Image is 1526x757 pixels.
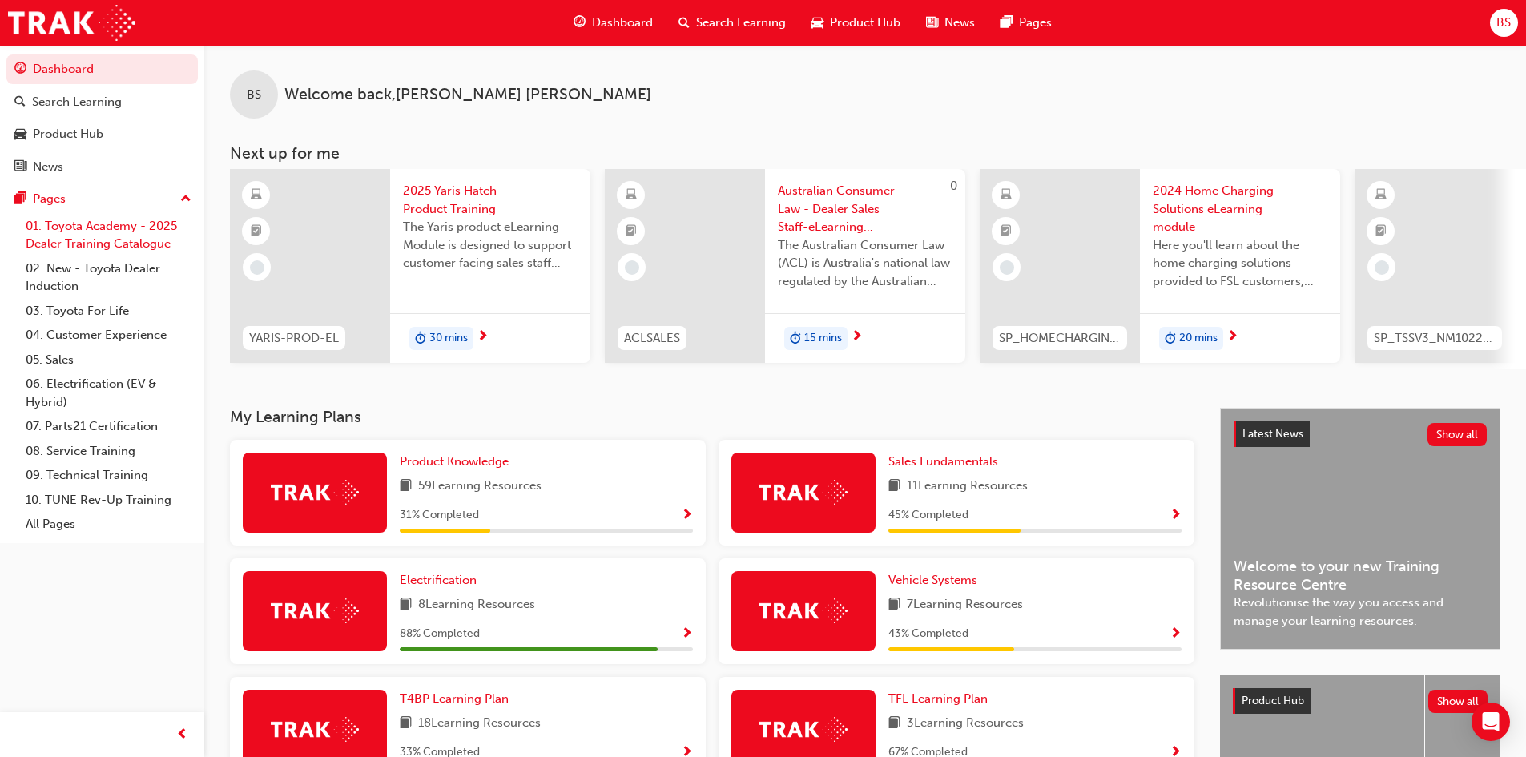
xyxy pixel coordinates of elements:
span: YARIS-PROD-EL [249,329,339,348]
span: TFL Learning Plan [888,691,988,706]
span: 30 mins [429,329,468,348]
img: Trak [271,480,359,505]
span: Dashboard [592,14,653,32]
span: next-icon [1226,330,1238,344]
span: 20 mins [1179,329,1218,348]
span: learningResourceType_ELEARNING-icon [251,185,262,206]
span: duration-icon [415,328,426,349]
span: Welcome back , [PERSON_NAME] [PERSON_NAME] [284,86,651,104]
span: Product Knowledge [400,454,509,469]
button: Show all [1428,690,1488,713]
span: Revolutionise the way you access and manage your learning resources. [1234,594,1487,630]
a: 02. New - Toyota Dealer Induction [19,256,198,299]
span: next-icon [851,330,863,344]
span: Show Progress [681,509,693,523]
div: Search Learning [32,93,122,111]
span: Pages [1019,14,1052,32]
a: 08. Service Training [19,439,198,464]
span: Show Progress [681,627,693,642]
span: 15 mins [804,329,842,348]
a: Search Learning [6,87,198,117]
span: 43 % Completed [888,625,968,643]
span: search-icon [678,13,690,33]
span: The Australian Consumer Law (ACL) is Australia's national law regulated by the Australian Competi... [778,236,952,291]
a: Product HubShow all [1233,688,1488,714]
a: Latest NewsShow allWelcome to your new Training Resource CentreRevolutionise the way you access a... [1220,408,1500,650]
span: Sales Fundamentals [888,454,998,469]
span: book-icon [888,477,900,497]
span: learningRecordVerb_NONE-icon [1000,260,1014,275]
a: news-iconNews [913,6,988,39]
span: Vehicle Systems [888,573,977,587]
a: News [6,152,198,182]
span: SP_TSSV3_NM1022_EL [1374,329,1496,348]
span: SP_HOMECHARGING_0224_EL01 [999,329,1121,348]
span: 2024 Home Charging Solutions eLearning module [1153,182,1327,236]
div: Open Intercom Messenger [1472,703,1510,741]
span: booktick-icon [626,221,637,242]
button: Pages [6,184,198,214]
span: Product Hub [1242,694,1304,707]
span: pages-icon [1001,13,1013,33]
span: Electrification [400,573,477,587]
span: prev-icon [176,725,188,745]
a: Electrification [400,571,483,590]
span: Latest News [1242,427,1303,441]
button: Show Progress [681,624,693,644]
span: 88 % Completed [400,625,480,643]
a: YARIS-PROD-EL2025 Yaris Hatch Product TrainingThe Yaris product eLearning Module is designed to s... [230,169,590,363]
span: book-icon [400,714,412,734]
span: learningRecordVerb_NONE-icon [625,260,639,275]
span: car-icon [811,13,823,33]
div: News [33,158,63,176]
a: 05. Sales [19,348,198,372]
a: SP_HOMECHARGING_0224_EL012024 Home Charging Solutions eLearning moduleHere you'll learn about the... [980,169,1340,363]
a: Latest NewsShow all [1234,421,1487,447]
span: book-icon [400,477,412,497]
h3: My Learning Plans [230,408,1194,426]
span: Welcome to your new Training Resource Centre [1234,558,1487,594]
span: 11 Learning Resources [907,477,1028,497]
span: BS [1496,14,1511,32]
span: Search Learning [696,14,786,32]
a: 03. Toyota For Life [19,299,198,324]
h3: Next up for me [204,144,1526,163]
a: 04. Customer Experience [19,323,198,348]
span: 3 Learning Resources [907,714,1024,734]
span: Show Progress [1170,627,1182,642]
span: The Yaris product eLearning Module is designed to support customer facing sales staff with introd... [403,218,578,272]
span: ACLSALES [624,329,680,348]
span: booktick-icon [251,221,262,242]
span: book-icon [400,595,412,615]
button: BS [1490,9,1518,37]
span: 31 % Completed [400,506,479,525]
button: Show Progress [1170,505,1182,525]
a: 01. Toyota Academy - 2025 Dealer Training Catalogue [19,214,198,256]
img: Trak [759,598,848,623]
span: 8 Learning Resources [418,595,535,615]
span: BS [247,86,261,104]
span: 2025 Yaris Hatch Product Training [403,182,578,218]
span: T4BP Learning Plan [400,691,509,706]
div: Pages [33,190,66,208]
span: search-icon [14,95,26,110]
div: Product Hub [33,125,103,143]
span: duration-icon [790,328,801,349]
img: Trak [759,717,848,742]
span: next-icon [477,330,489,344]
a: 10. TUNE Rev-Up Training [19,488,198,513]
img: Trak [8,5,135,41]
button: DashboardSearch LearningProduct HubNews [6,51,198,184]
button: Show Progress [681,505,693,525]
img: Trak [271,598,359,623]
span: booktick-icon [1375,221,1387,242]
a: Sales Fundamentals [888,453,1005,471]
a: 07. Parts21 Certification [19,414,198,439]
a: All Pages [19,512,198,537]
span: Here you'll learn about the home charging solutions provided to FSL customers, and the process us... [1153,236,1327,291]
span: booktick-icon [1001,221,1012,242]
a: 09. Technical Training [19,463,198,488]
a: 06. Electrification (EV & Hybrid) [19,372,198,414]
span: Australian Consumer Law - Dealer Sales Staff-eLearning module [778,182,952,236]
